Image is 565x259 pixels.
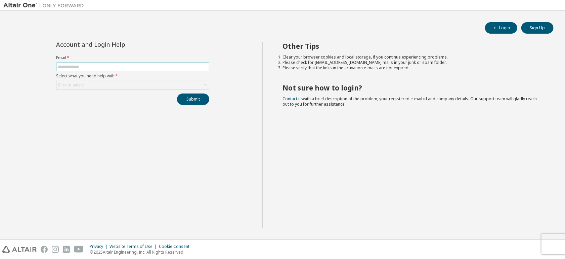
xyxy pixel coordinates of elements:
li: Clear your browser cookies and local storage, if you continue experiencing problems. [283,54,542,60]
div: Privacy [90,244,110,249]
div: Click to select [56,81,209,89]
img: instagram.svg [52,246,59,253]
button: Submit [177,94,209,105]
label: Email [56,55,209,61]
div: Click to select [58,82,84,88]
button: Sign Up [521,22,554,34]
img: altair_logo.svg [2,246,37,253]
h2: Not sure how to login? [283,83,542,92]
img: facebook.svg [41,246,48,253]
img: youtube.svg [74,246,84,253]
p: © 2025 Altair Engineering, Inc. All Rights Reserved. [90,249,193,255]
img: linkedin.svg [63,246,70,253]
img: Altair One [3,2,87,9]
div: Account and Login Help [56,42,179,47]
a: Contact us [283,96,303,102]
label: Select what you need help with [56,73,209,79]
div: Cookie Consent [159,244,193,249]
span: with a brief description of the problem, your registered e-mail id and company details. Our suppo... [283,96,537,107]
li: Please check for [EMAIL_ADDRESS][DOMAIN_NAME] mails in your junk or spam folder. [283,60,542,65]
h2: Other Tips [283,42,542,50]
div: Website Terms of Use [110,244,159,249]
button: Login [485,22,517,34]
li: Please verify that the links in the activation e-mails are not expired. [283,65,542,71]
